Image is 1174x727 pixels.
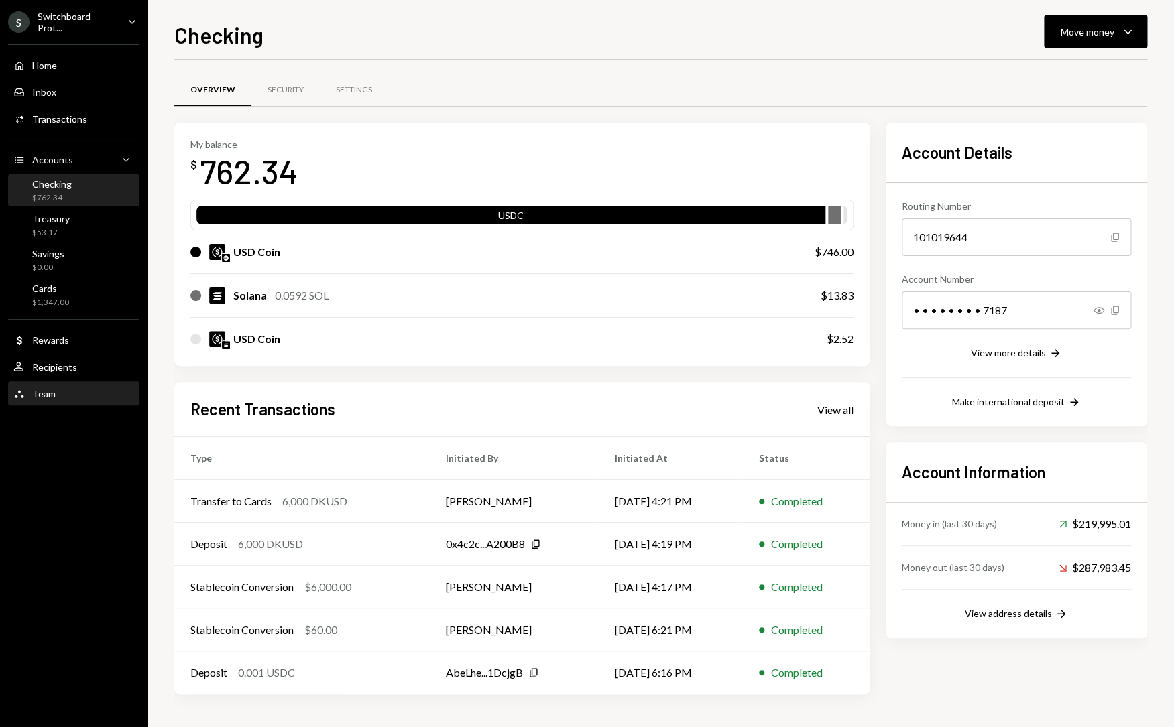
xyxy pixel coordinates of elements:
div: Completed [771,622,823,638]
div: $287,983.45 [1059,559,1131,576]
div: $ [190,158,197,172]
img: base-mainnet [222,254,230,262]
div: Home [32,60,57,71]
h2: Recent Transactions [190,398,335,420]
div: 6,000 DKUSD [238,536,303,552]
div: Completed [771,579,823,595]
td: [DATE] 6:21 PM [598,608,743,651]
div: Account Number [902,272,1131,286]
div: 0x4c2c...A200B8 [446,536,525,552]
img: solana-mainnet [222,341,230,349]
a: Inbox [8,80,139,104]
td: [DATE] 4:19 PM [598,523,743,566]
th: Initiated By [430,437,598,480]
div: Completed [771,665,823,681]
div: USDC [196,208,825,227]
a: Overview [174,73,251,107]
div: Checking [32,178,72,190]
div: Solana [233,287,267,304]
a: Security [251,73,320,107]
div: $0.00 [32,262,64,273]
div: USD Coin [233,331,280,347]
div: Completed [771,536,823,552]
a: Accounts [8,147,139,172]
a: Recipients [8,354,139,379]
a: Checking$762.34 [8,174,139,206]
div: View more details [971,347,1046,358]
div: Transfer to Cards [190,493,272,509]
div: USD Coin [233,244,280,260]
div: Completed [771,493,823,509]
div: Accounts [32,154,73,166]
div: 0.001 USDC [238,665,295,681]
div: Money in (last 30 days) [902,517,997,531]
div: $13.83 [821,287,854,304]
div: $762.34 [32,192,72,204]
div: Inbox [32,86,56,98]
img: USDC [209,331,225,347]
div: $219,995.01 [1059,516,1131,532]
td: [DATE] 4:17 PM [598,566,743,608]
div: $1,347.00 [32,297,69,308]
div: 0.0592 SOL [275,287,329,304]
div: Transactions [32,113,87,125]
button: Move money [1044,15,1147,48]
a: Treasury$53.17 [8,209,139,241]
div: $6,000.00 [304,579,351,595]
div: 6,000 DKUSD [282,493,347,509]
div: Security [268,84,304,96]
div: $2.52 [827,331,854,347]
img: SOL [209,287,225,304]
th: Initiated At [598,437,743,480]
a: Settings [320,73,388,107]
a: Savings$0.00 [8,244,139,276]
td: [DATE] 4:21 PM [598,480,743,523]
td: [PERSON_NAME] [430,608,598,651]
td: [PERSON_NAME] [430,480,598,523]
div: Savings [32,248,64,259]
h2: Account Information [902,461,1131,483]
div: Deposit [190,665,227,681]
div: $746.00 [815,244,854,260]
div: Deposit [190,536,227,552]
td: [DATE] 6:16 PM [598,651,743,694]
button: View address details [965,607,1068,622]
div: Stablecoin Conversion [190,622,294,638]
div: $53.17 [32,227,70,239]
button: Make international deposit [952,395,1081,410]
th: Status [743,437,870,480]
div: Treasury [32,213,70,224]
a: Home [8,53,139,77]
button: View more details [971,346,1062,361]
div: AbeLhe...1DcjgB [446,665,523,681]
div: Rewards [32,334,69,346]
div: Team [32,388,56,399]
div: My balance [190,139,298,150]
a: Team [8,381,139,405]
a: Rewards [8,328,139,352]
img: USDC [209,244,225,260]
div: Money out (last 30 days) [902,560,1004,574]
th: Type [174,437,430,480]
div: Routing Number [902,199,1131,213]
div: Settings [336,84,372,96]
div: Switchboard Prot... [38,11,117,34]
div: • • • • • • • • 7187 [902,291,1131,329]
div: Recipients [32,361,77,373]
a: View all [817,402,854,417]
a: Transactions [8,107,139,131]
h2: Account Details [902,141,1131,163]
div: View address details [965,608,1052,619]
a: Cards$1,347.00 [8,279,139,311]
div: 101019644 [902,218,1131,256]
div: Move money [1061,25,1114,39]
div: S [8,11,30,33]
div: View all [817,403,854,417]
div: Make international deposit [952,396,1065,407]
h1: Checking [174,21,263,48]
div: Cards [32,283,69,294]
div: Stablecoin Conversion [190,579,294,595]
div: Overview [190,84,235,96]
div: 762.34 [200,150,298,192]
td: [PERSON_NAME] [430,566,598,608]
